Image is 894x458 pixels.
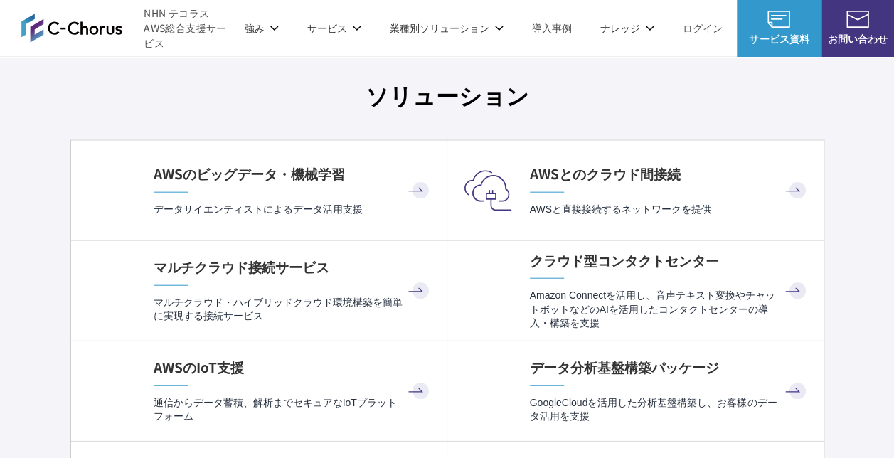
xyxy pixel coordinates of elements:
p: マルチクラウド・ハイブリッドクラウド環境構築を簡単に実現する接続サービス [154,296,432,324]
p: データサイエンティストによるデータ活用支援 [154,203,432,216]
p: 強み [245,21,279,36]
h3: ソリューション [70,78,824,112]
span: お問い合わせ [821,31,894,46]
span: NHN テコラス AWS総合支援サービス [144,6,230,50]
span: サービス資料 [737,31,821,46]
a: 導入事例 [532,21,572,36]
p: GoogleCloudを活用した分析基盤構築し、お客様のデータ活用を支援 [530,396,809,424]
a: AWSとのクラウド間接続 AWSと直接接続するネットワークを提供 [447,141,824,240]
a: AWS総合支援サービス C-Chorus NHN テコラスAWS総合支援サービス [21,6,230,50]
h4: AWSとのクラウド間接続 [530,164,809,183]
a: AWSのIoT支援 通信からデータ蓄積、解析までセキュアなIoTプラットフォーム [71,341,447,441]
h4: クラウド型コンタクトセンター [530,251,809,270]
p: 通信からデータ蓄積、解析までセキュアなIoTプラットフォーム [154,396,432,424]
a: AWSのビッグデータ・機械学習 データサイエンティストによるデータ活用支援 [71,141,447,240]
h4: AWSのビッグデータ・機械学習 [154,164,432,183]
p: サービス [307,21,361,36]
h4: マルチクラウド接続サービス [154,257,432,277]
p: AWSと直接接続するネットワークを提供 [530,203,809,216]
p: Amazon Connectを活用し、音声テキスト変換やチャットボットなどのAIを活用したコンタクトセンターの導入・構築を支援 [530,289,809,330]
p: ナレッジ [600,21,654,36]
a: ログイン [683,21,723,36]
p: 業種別ソリューション [390,21,504,36]
img: AWS総合支援サービス C-Chorus [21,14,122,42]
a: クラウド型コンタクトセンター Amazon Connectを活用し、音声テキスト変換やチャットボットなどのAIを活用したコンタクトセンターの導入・構築を支援 [447,241,824,341]
a: マルチクラウド接続サービス マルチクラウド・ハイブリッドクラウド環境構築を簡単に実現する接続サービス [71,241,447,341]
img: AWS総合支援サービス C-Chorus サービス資料 [767,11,790,28]
a: データ分析基盤構築パッケージ GoogleCloudを活用した分析基盤構築し、お客様のデータ活用を支援 [447,341,824,441]
img: お問い合わせ [846,11,869,28]
h4: データ分析基盤構築パッケージ [530,358,809,377]
h4: AWSのIoT支援 [154,358,432,377]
